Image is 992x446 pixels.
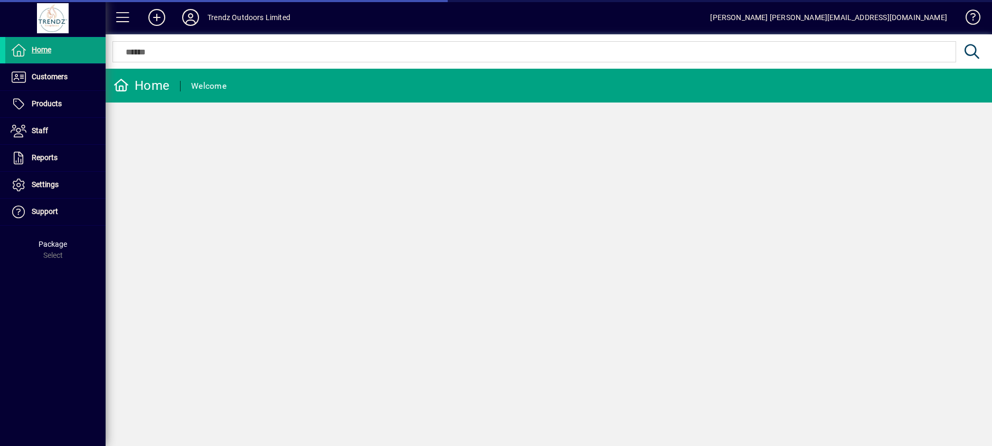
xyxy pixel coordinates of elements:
a: Knowledge Base [958,2,979,36]
span: Reports [32,153,58,162]
span: Home [32,45,51,54]
div: [PERSON_NAME] [PERSON_NAME][EMAIL_ADDRESS][DOMAIN_NAME] [710,9,947,26]
a: Staff [5,118,106,144]
a: Reports [5,145,106,171]
span: Customers [32,72,68,81]
div: Welcome [191,78,226,95]
a: Support [5,199,106,225]
button: Profile [174,8,207,27]
span: Products [32,99,62,108]
span: Staff [32,126,48,135]
button: Add [140,8,174,27]
div: Trendz Outdoors Limited [207,9,290,26]
span: Package [39,240,67,248]
a: Products [5,91,106,117]
span: Support [32,207,58,216]
a: Customers [5,64,106,90]
a: Settings [5,172,106,198]
div: Home [114,77,169,94]
span: Settings [32,180,59,189]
